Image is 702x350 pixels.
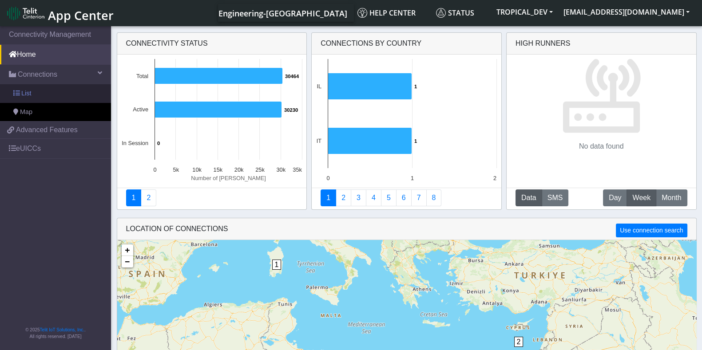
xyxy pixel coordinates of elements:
[48,7,114,24] span: App Center
[117,33,307,55] div: Connectivity status
[122,244,133,256] a: Zoom in
[18,69,57,80] span: Connections
[117,218,696,240] div: LOCATION OF CONNECTIONS
[366,189,381,206] a: Connections By Carrier
[327,175,330,181] text: 0
[218,4,347,22] a: Your current platform instance
[192,166,202,173] text: 10k
[122,256,133,267] a: Zoom out
[436,8,446,18] img: status.svg
[616,224,687,237] button: Use connection search
[411,175,414,181] text: 1
[317,83,321,90] text: IL
[284,107,298,113] text: 30230
[276,166,286,173] text: 30k
[432,4,491,22] a: Status
[357,8,416,18] span: Help center
[157,141,160,146] text: 0
[218,8,347,19] span: Engineering-[GEOGRAPHIC_DATA]
[312,33,501,55] div: Connections By Country
[255,166,265,173] text: 25k
[285,74,299,79] text: 30464
[426,189,442,206] a: Not Connected for 30 days
[491,4,558,20] button: TROPICAL_DEV
[191,175,266,181] text: Number of [PERSON_NAME]
[609,193,621,203] span: Day
[516,189,542,206] button: Data
[579,141,624,152] p: No data found
[381,189,397,206] a: Usage by Carrier
[293,166,302,173] text: 35k
[213,166,222,173] text: 15k
[126,189,142,206] a: Connectivity status
[656,189,687,206] button: Month
[627,189,656,206] button: Week
[632,193,650,203] span: Week
[414,138,417,144] text: 1
[141,189,156,206] a: Deployment status
[603,189,627,206] button: Day
[516,38,571,49] div: High Runners
[321,189,492,206] nav: Summary paging
[136,73,148,79] text: Total
[396,189,412,206] a: 14 Days Trend
[20,107,32,117] span: Map
[7,4,112,23] a: App Center
[234,166,243,173] text: 20k
[357,8,367,18] img: knowledge.svg
[317,138,322,144] text: IT
[272,260,282,270] span: 1
[321,189,336,206] a: Connections By Country
[16,125,78,135] span: Advanced Features
[351,189,366,206] a: Usage per Country
[173,166,179,173] text: 5k
[354,4,432,22] a: Help center
[272,260,281,286] div: 1
[542,189,569,206] button: SMS
[411,189,427,206] a: Zero Session
[662,193,681,203] span: Month
[436,8,474,18] span: Status
[493,175,496,181] text: 2
[336,189,351,206] a: Carrier
[153,166,156,173] text: 0
[558,4,695,20] button: [EMAIL_ADDRESS][DOMAIN_NAME]
[562,55,641,134] img: No data found
[514,337,524,347] span: 2
[7,6,44,20] img: logo-telit-cinterion-gw-new.png
[122,140,148,146] text: In Session
[133,106,148,113] text: Active
[414,84,417,89] text: 1
[40,327,84,332] a: Telit IoT Solutions, Inc.
[126,189,298,206] nav: Summary paging
[21,89,31,98] span: List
